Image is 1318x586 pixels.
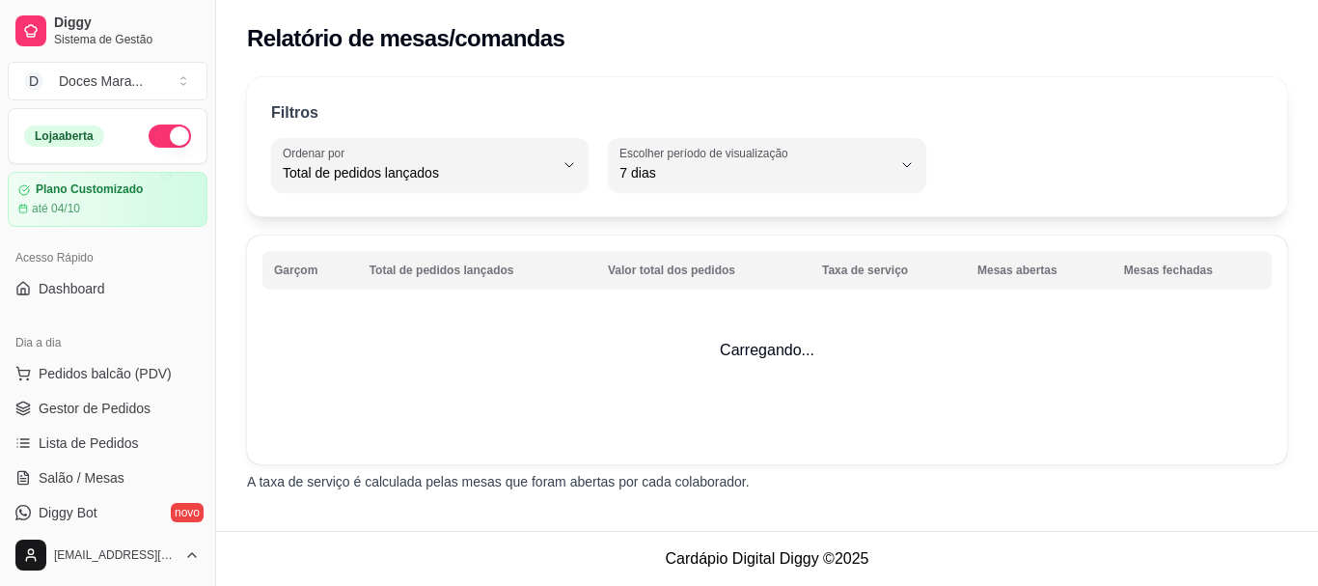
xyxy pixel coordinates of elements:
[271,138,589,192] button: Ordenar porTotal de pedidos lançados
[8,393,207,424] a: Gestor de Pedidos
[8,532,207,578] button: [EMAIL_ADDRESS][DOMAIN_NAME]
[8,428,207,459] a: Lista de Pedidos
[247,472,1287,491] p: A taxa de serviço é calculada pelas mesas que foram abertas por cada colaborador.
[8,358,207,389] button: Pedidos balcão (PDV)
[8,273,207,304] a: Dashboard
[8,327,207,358] div: Dia a dia
[247,23,564,54] h2: Relatório de mesas/comandas
[8,172,207,227] a: Plano Customizadoaté 04/10
[59,71,143,91] div: Doces Mara ...
[54,32,200,47] span: Sistema de Gestão
[39,279,105,298] span: Dashboard
[283,163,554,182] span: Total de pedidos lançados
[8,462,207,493] a: Salão / Mesas
[271,101,318,125] p: Filtros
[619,145,794,161] label: Escolher período de visualização
[247,236,1287,464] td: Carregando...
[8,497,207,528] a: Diggy Botnovo
[32,201,80,216] article: até 04/10
[619,163,891,182] span: 7 dias
[54,547,177,563] span: [EMAIL_ADDRESS][DOMAIN_NAME]
[608,138,925,192] button: Escolher período de visualização7 dias
[39,468,124,488] span: Salão / Mesas
[24,126,104,147] div: Loja aberta
[283,145,351,161] label: Ordenar por
[149,125,191,148] button: Alterar Status
[8,242,207,273] div: Acesso Rápido
[216,531,1318,586] footer: Cardápio Digital Diggy © 2025
[39,503,97,522] span: Diggy Bot
[39,433,139,453] span: Lista de Pedidos
[24,71,43,91] span: D
[36,182,143,197] article: Plano Customizado
[39,399,151,418] span: Gestor de Pedidos
[8,62,207,100] button: Select a team
[54,14,200,32] span: Diggy
[39,364,172,383] span: Pedidos balcão (PDV)
[8,8,207,54] a: DiggySistema de Gestão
